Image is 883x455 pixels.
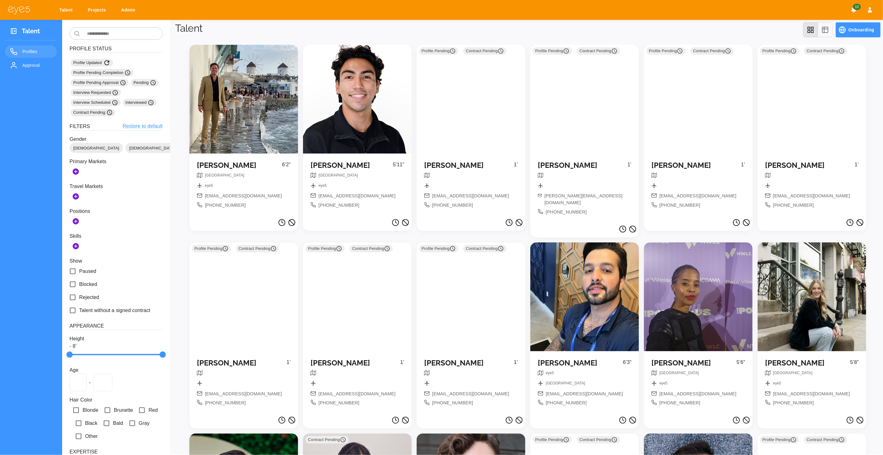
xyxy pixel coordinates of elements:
[123,99,156,106] div: Interviewed
[693,48,731,54] span: Contract Pending
[70,232,163,240] p: Skills
[545,193,632,206] span: [PERSON_NAME][EMAIL_ADDRESS][DOMAIN_NAME]
[538,161,627,170] h5: [PERSON_NAME]
[319,172,358,180] nav: breadcrumb
[807,48,845,54] span: Contract Pending
[319,183,327,188] span: eye5
[422,246,456,252] span: Profile Pending
[303,242,412,414] a: Profile Pending Contract Pending [PERSON_NAME]1’[EMAIL_ADDRESS][DOMAIN_NAME][PHONE_NUMBER]
[205,391,282,398] span: [EMAIL_ADDRESS][DOMAIN_NAME]
[763,437,797,443] span: Profile Pending
[5,45,57,58] a: Profiles
[417,242,525,414] a: Profile Pending Contract Pending [PERSON_NAME]1’[EMAIL_ADDRESS][DOMAIN_NAME][PHONE_NUMBER]
[131,79,159,86] div: Pending
[855,161,859,172] p: 1’
[807,437,845,443] span: Contract Pending
[530,242,639,414] a: [PERSON_NAME]6’3”breadcrumbbreadcrumb[EMAIL_ADDRESS][DOMAIN_NAME][PHONE_NUMBER]
[319,391,396,398] span: [EMAIL_ADDRESS][DOMAIN_NAME]
[579,437,618,443] span: Contract Pending
[308,437,346,443] span: Contract Pending
[352,246,390,252] span: Contract Pending
[73,99,118,106] span: Interview Scheduled
[514,359,518,370] p: 1’
[310,359,400,368] h5: [PERSON_NAME]
[644,242,753,414] a: [PERSON_NAME]5’6”breadcrumbbreadcrumb[EMAIL_ADDRESS][DOMAIN_NAME][PHONE_NUMBER]
[758,242,866,414] a: [PERSON_NAME]5’8”breadcrumbbreadcrumb[EMAIL_ADDRESS][DOMAIN_NAME][PHONE_NUMBER]
[189,45,298,216] a: [PERSON_NAME]6’2”breadcrumbbreadcrumb[EMAIL_ADDRESS][DOMAIN_NAME][PHONE_NUMBER]
[303,45,412,216] a: [PERSON_NAME]5’11”breadcrumbbreadcrumb[EMAIL_ADDRESS][DOMAIN_NAME][PHONE_NUMBER]
[818,22,833,37] button: table
[741,161,745,172] p: 1’
[205,193,282,200] span: [EMAIL_ADDRESS][DOMAIN_NAME]
[238,246,277,252] span: Contract Pending
[71,79,129,86] div: Profile Pending Approval
[83,407,98,414] span: Blonde
[308,246,342,252] span: Profile Pending
[70,45,163,53] h6: Profile Status
[546,381,585,385] span: [GEOGRAPHIC_DATA]
[139,420,150,427] span: Gray
[70,190,82,203] button: Add Secondary Markets
[651,359,737,368] h5: [PERSON_NAME]
[773,193,850,200] span: [EMAIL_ADDRESS][DOMAIN_NAME]
[287,359,291,370] p: 1’
[319,173,358,177] span: [GEOGRAPHIC_DATA]
[649,48,683,54] span: Profile Pending
[55,4,79,16] a: Talent
[424,359,514,368] h5: [PERSON_NAME]
[73,59,111,67] span: Profile Updated
[73,90,118,96] span: Interview Requested
[737,359,745,370] p: 5’6”
[758,45,866,216] a: Profile Pending Contract Pending [PERSON_NAME]1’[EMAIL_ADDRESS][DOMAIN_NAME][PHONE_NUMBER]
[393,161,404,172] p: 5’11”
[319,400,360,407] span: [PHONE_NUMBER]
[424,161,514,170] h5: [PERSON_NAME]
[189,242,298,414] a: Profile Pending Contract Pending [PERSON_NAME]1’[EMAIL_ADDRESS][DOMAIN_NAME][PHONE_NUMBER]
[85,433,98,440] span: Other
[848,4,859,16] button: Notifications
[466,246,504,252] span: Contract Pending
[134,80,156,86] span: Pending
[205,183,213,191] nav: breadcrumb
[71,89,121,96] div: Interview Requested
[70,335,163,342] p: Height
[79,268,96,275] span: Paused
[319,193,396,200] span: [EMAIL_ADDRESS][DOMAIN_NAME]
[319,202,360,209] span: [PHONE_NUMBER]
[205,202,246,209] span: [PHONE_NUMBER]
[89,379,91,386] span: -
[659,381,668,385] span: eye5
[125,145,179,151] span: [DEMOGRAPHIC_DATA]
[113,420,123,427] span: Bald
[763,48,797,54] span: Profile Pending
[70,122,90,130] h6: Filters
[514,161,518,172] p: 1’
[70,322,163,330] h6: Appearance
[79,294,99,301] span: Rejected
[79,281,97,288] span: Blocked
[175,22,203,34] h1: Talent
[125,143,179,153] div: [DEMOGRAPHIC_DATA]
[194,246,229,252] span: Profile Pending
[432,391,509,398] span: [EMAIL_ADDRESS][DOMAIN_NAME]
[71,109,115,116] div: Contract Pending
[773,371,813,375] span: [GEOGRAPHIC_DATA]
[70,143,123,153] div: [DEMOGRAPHIC_DATA]
[773,370,813,378] nav: breadcrumb
[85,420,97,427] span: Black
[538,359,623,368] h5: [PERSON_NAME]
[7,6,30,15] img: eye5
[659,193,736,200] span: [EMAIL_ADDRESS][DOMAIN_NAME]
[70,208,163,215] p: Positions
[432,400,473,407] span: [PHONE_NUMBER]
[546,400,587,407] span: [PHONE_NUMBER]
[70,257,163,265] p: Show
[73,80,126,86] span: Profile Pending Approval
[205,173,244,177] span: [GEOGRAPHIC_DATA]
[773,380,781,388] nav: breadcrumb
[836,22,881,37] button: Onboarding
[659,371,699,375] span: [GEOGRAPHIC_DATA]
[73,70,131,76] span: Profile Pending Completion
[205,400,246,407] span: [PHONE_NUMBER]
[70,366,163,374] p: Age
